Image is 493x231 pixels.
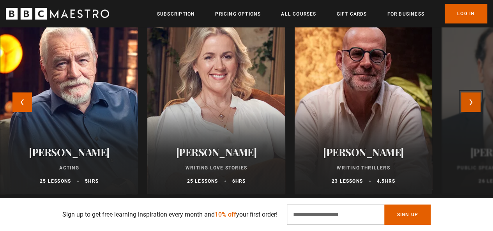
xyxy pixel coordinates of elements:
[157,4,487,23] nav: Primary
[62,210,277,219] p: Sign up to get free learning inspiration every month and your first order!
[40,178,71,185] p: 25 lessons
[215,10,261,18] a: Pricing Options
[384,205,430,225] button: Sign Up
[385,178,395,184] abbr: hrs
[445,4,487,23] a: Log In
[304,146,423,158] h2: [PERSON_NAME]
[157,10,195,18] a: Subscription
[332,178,363,185] p: 23 lessons
[147,7,285,194] a: [PERSON_NAME] Writing Love Stories 25 lessons 6hrs
[304,164,423,171] p: Writing Thrillers
[85,178,99,185] p: 5
[157,146,276,158] h2: [PERSON_NAME]
[10,146,129,158] h2: [PERSON_NAME]
[215,211,236,218] span: 10% off
[281,10,316,18] a: All Courses
[232,178,246,185] p: 6
[157,164,276,171] p: Writing Love Stories
[10,164,129,171] p: Acting
[6,8,109,19] svg: BBC Maestro
[377,178,395,185] p: 4.5
[295,7,432,194] a: [PERSON_NAME] Writing Thrillers 23 lessons 4.5hrs
[187,178,218,185] p: 25 lessons
[0,7,138,194] a: [PERSON_NAME] Acting 25 lessons 5hrs
[235,178,246,184] abbr: hrs
[336,10,367,18] a: Gift Cards
[88,178,99,184] abbr: hrs
[387,10,424,18] a: For business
